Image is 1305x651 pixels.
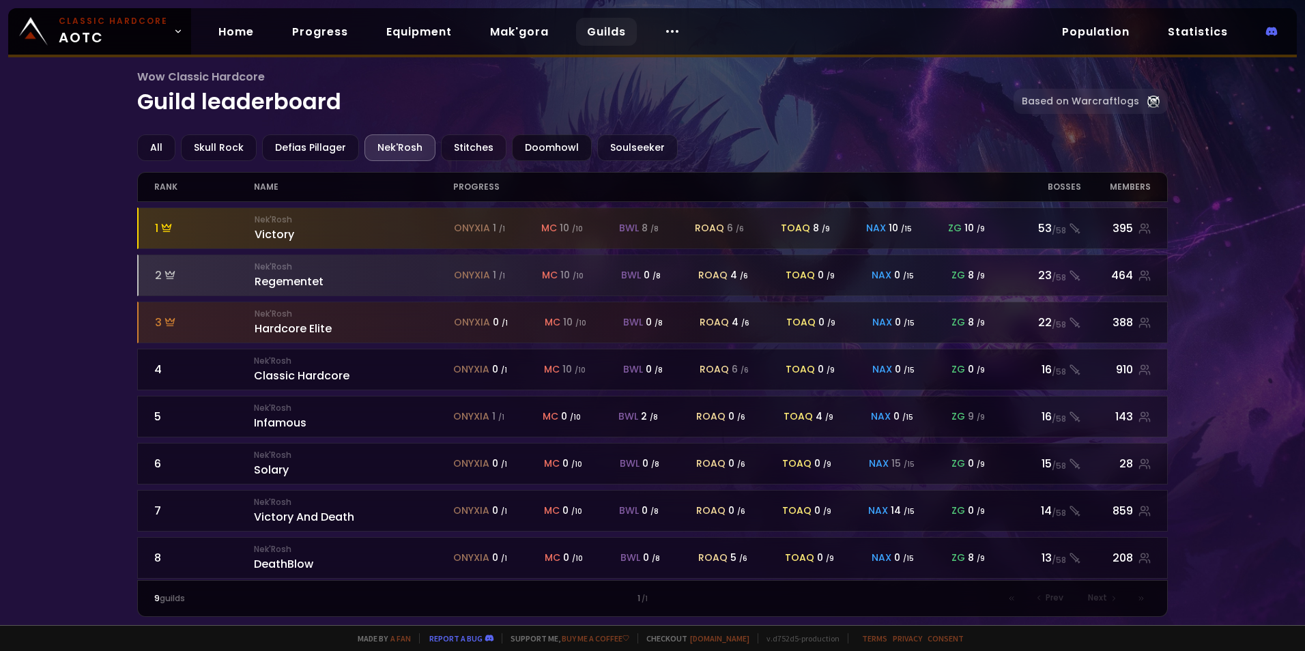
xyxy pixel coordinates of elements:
div: 0 [563,551,583,565]
div: Hardcore Elite [255,308,454,337]
div: 0 [968,504,985,518]
span: bwl [623,315,643,330]
div: Regementet [255,261,454,290]
div: Doomhowl [512,134,592,161]
div: 0 [814,504,831,518]
span: toaq [785,551,814,565]
div: 1 [493,221,505,235]
div: members [1081,173,1151,201]
div: 0 [968,362,985,377]
div: 0 [562,457,582,471]
small: / 6 [737,506,745,517]
div: 0 [968,457,985,471]
small: / 15 [904,318,915,328]
a: 6Nek'RoshSolaryonyxia 0 /1mc 0 /10bwl 0 /8roaq 0 /6toaq 0 /9nax 15 /15zg 0 /915/5828 [137,443,1168,484]
div: 8 [968,551,985,565]
div: 910 [1081,361,1151,378]
small: / 58 [1052,272,1066,284]
div: 3 [155,314,255,331]
div: 0 [817,551,834,565]
div: All [137,134,175,161]
div: 0 [646,362,663,377]
span: onyxia [454,268,490,283]
div: 4 [730,268,748,283]
span: nax [872,315,892,330]
img: Warcraftlog [1147,96,1160,108]
div: progress [453,173,1001,201]
span: bwl [621,268,641,283]
div: rank [154,173,254,201]
small: / 15 [901,224,912,234]
div: 5 [730,551,747,565]
div: guilds [154,592,403,605]
div: Classic Hardcore [254,355,453,384]
div: 1 [155,220,255,237]
small: / 15 [904,459,915,469]
span: zg [951,504,965,518]
div: Nek'Rosh [364,134,435,161]
a: Privacy [893,633,922,643]
a: Consent [928,633,964,643]
div: 0 [818,362,835,377]
a: 1Nek'RoshVictoryonyxia 1 /1mc 10 /10bwl 8 /8roaq 6 /6toaq 8 /9nax 10 /15zg 10 /953/58395 [137,207,1168,249]
div: 8 [968,315,985,330]
span: zg [951,315,965,330]
span: toaq [786,268,815,283]
small: / 9 [977,224,985,234]
small: Nek'Rosh [255,214,454,226]
small: / 10 [572,224,583,234]
div: 143 [1081,408,1151,425]
span: mc [544,362,560,377]
div: 6 [727,221,744,235]
div: 8 [154,549,254,566]
small: / 9 [827,365,835,375]
div: Infamous [254,402,453,431]
a: Based on Warcraftlogs [1014,89,1168,114]
small: / 10 [571,459,582,469]
span: bwl [623,362,643,377]
div: 6 [732,362,749,377]
small: / 10 [575,318,586,328]
span: Prev [1046,592,1063,604]
div: Bosses [1001,173,1081,201]
small: / 1 [501,365,507,375]
span: toaq [786,315,816,330]
div: 2 [641,409,658,424]
small: / 9 [827,271,835,281]
span: Made by [349,633,411,643]
div: 0 [894,268,914,283]
span: onyxia [453,551,489,565]
div: 0 [492,457,507,471]
div: 0 [893,409,913,424]
small: / 58 [1052,413,1066,425]
div: 0 [728,409,745,424]
small: / 6 [736,224,744,234]
div: 1 [492,409,504,424]
div: 0 [818,268,835,283]
span: v. d752d5 - production [758,633,840,643]
div: Victory And Death [254,496,453,525]
a: Terms [862,633,887,643]
span: nax [868,504,888,518]
small: / 58 [1052,319,1066,331]
small: / 10 [570,412,581,422]
small: / 9 [823,459,831,469]
small: / 9 [977,459,985,469]
div: 0 [492,551,507,565]
span: bwl [619,221,639,235]
span: roaq [698,551,728,565]
a: Guilds [576,18,637,46]
div: 4 [816,409,833,424]
div: 0 [644,268,661,283]
a: 7Nek'RoshVictory And Deathonyxia 0 /1mc 0 /10bwl 0 /8roaq 0 /6toaq 0 /9nax 14 /15zg 0 /914/58859 [137,490,1168,532]
small: / 10 [571,506,582,517]
span: Next [1088,592,1107,604]
div: 2 [155,267,255,284]
small: / 58 [1052,554,1066,566]
div: 10 [560,268,584,283]
div: 208 [1081,549,1151,566]
div: 16 [1001,408,1081,425]
a: 3Nek'RoshHardcore Eliteonyxia 0 /1mc 10 /10bwl 0 /8roaq 4 /6toaq 0 /9nax 0 /15zg 8 /922/58388 [137,302,1168,343]
div: 28 [1081,455,1151,472]
small: / 6 [740,271,748,281]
